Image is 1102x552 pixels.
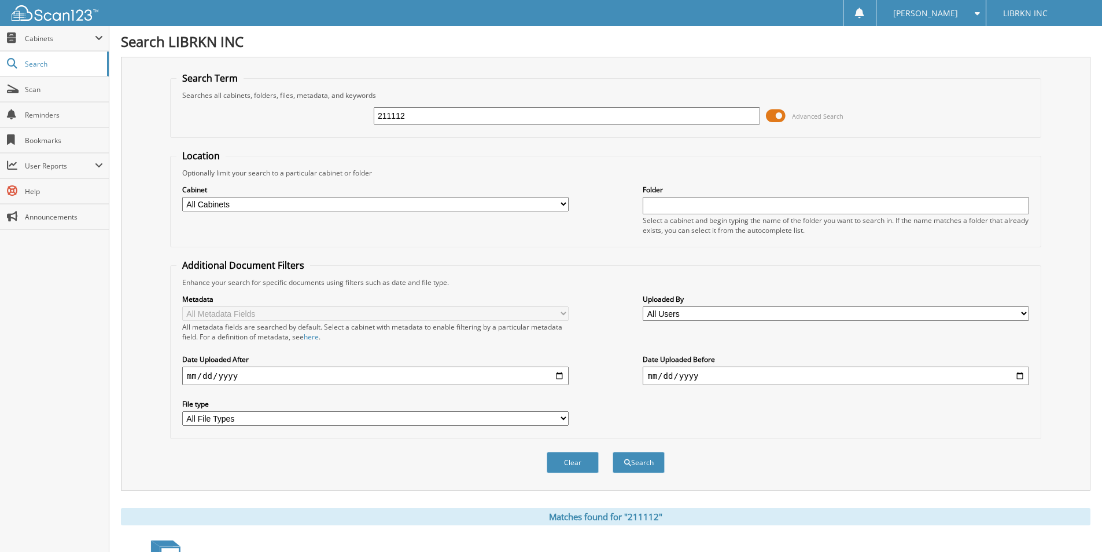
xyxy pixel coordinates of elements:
[25,161,95,171] span: User Reports
[25,85,103,94] span: Scan
[182,354,569,364] label: Date Uploaded After
[643,367,1029,385] input: end
[182,399,569,409] label: File type
[643,294,1029,304] label: Uploaded By
[176,90,1035,100] div: Searches all cabinets, folders, files, metadata, and keywords
[643,215,1029,235] div: Select a cabinet and begin typing the name of the folder you want to search in. If the name match...
[176,259,310,272] legend: Additional Document Filters
[182,185,569,195] label: Cabinet
[182,322,569,342] div: All metadata fields are searched by default. Select a cabinet with metadata to enable filtering b...
[25,212,103,222] span: Announcements
[643,354,1029,364] label: Date Uploaded Before
[121,508,1090,525] div: Matches found for "211112"
[176,72,244,85] legend: Search Term
[25,187,103,196] span: Help
[176,277,1035,287] div: Enhance your search for specific documents using filters such as date and file type.
[25,110,103,120] span: Reminders
[547,452,599,473] button: Clear
[176,168,1035,178] div: Optionally limit your search to a particular cabinet or folder
[893,10,958,17] span: [PERSON_NAME]
[792,112,843,120] span: Advanced Search
[304,332,319,342] a: here
[613,452,665,473] button: Search
[25,59,101,69] span: Search
[25,34,95,43] span: Cabinets
[121,32,1090,51] h1: Search LIBRKN INC
[182,294,569,304] label: Metadata
[643,185,1029,195] label: Folder
[12,5,98,21] img: scan123-logo-white.svg
[25,136,103,145] span: Bookmarks
[176,149,226,162] legend: Location
[1003,10,1048,17] span: LIBRKN INC
[182,367,569,385] input: start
